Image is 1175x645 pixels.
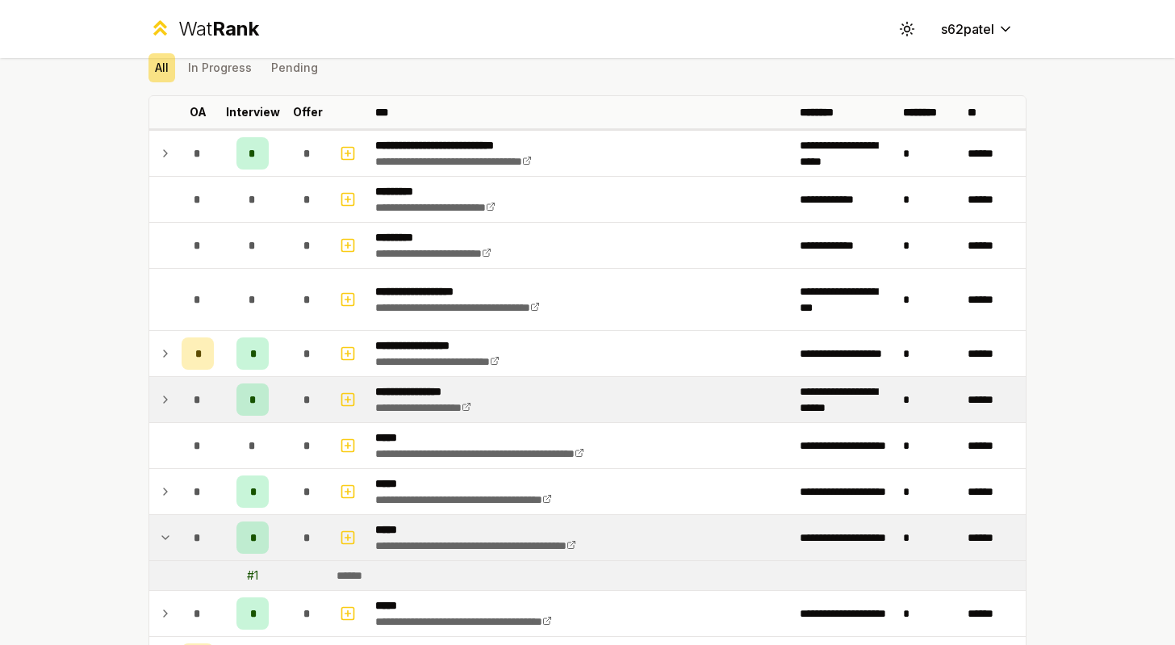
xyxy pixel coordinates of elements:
[190,104,207,120] p: OA
[293,104,323,120] p: Offer
[265,53,324,82] button: Pending
[941,19,994,39] span: s62patel
[182,53,258,82] button: In Progress
[226,104,280,120] p: Interview
[212,17,259,40] span: Rank
[148,16,259,42] a: WatRank
[148,53,175,82] button: All
[928,15,1027,44] button: s62patel
[247,568,258,584] div: # 1
[178,16,259,42] div: Wat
